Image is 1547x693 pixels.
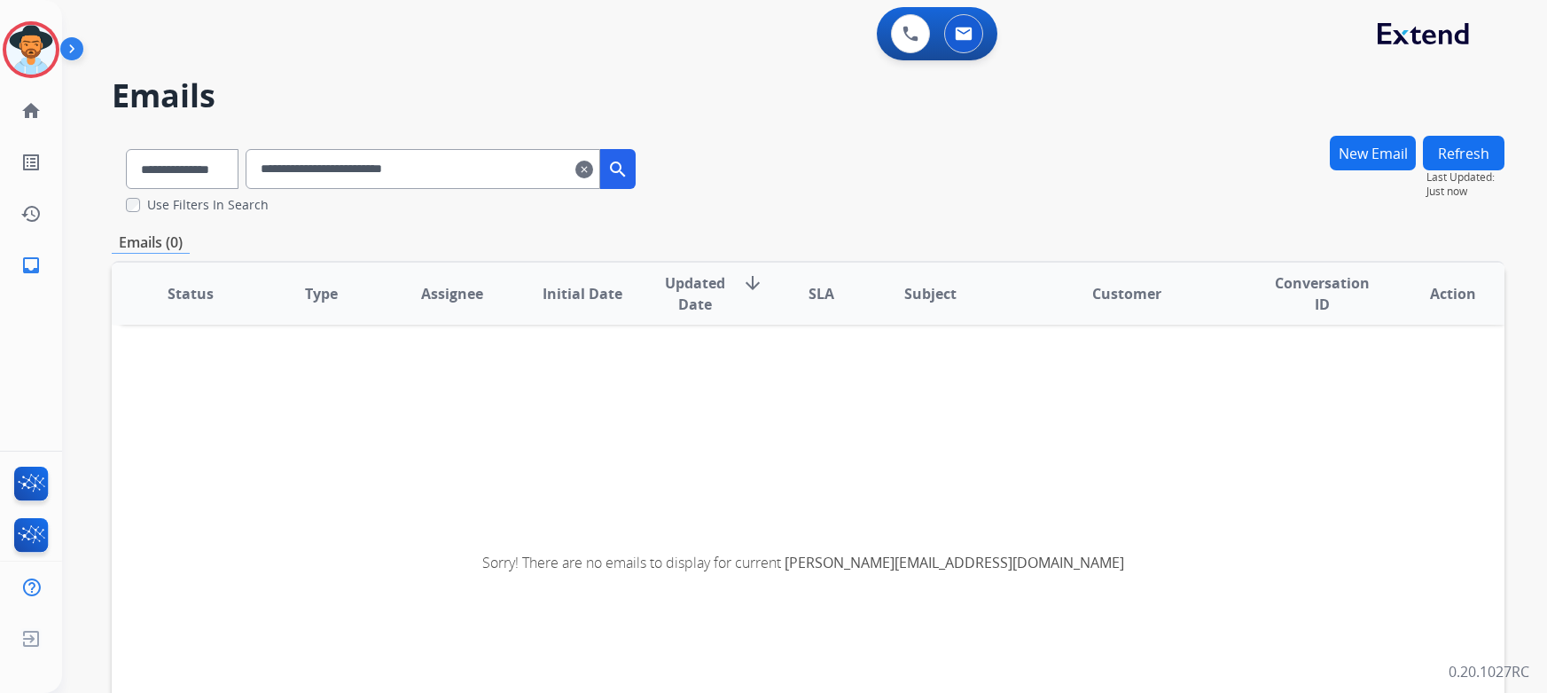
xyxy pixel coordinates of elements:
span: [PERSON_NAME][EMAIL_ADDRESS][DOMAIN_NAME] [785,553,1124,572]
img: avatar [6,25,56,75]
span: Updated Date [662,272,728,315]
span: Subject [904,283,957,304]
span: Customer [1092,283,1161,304]
p: Emails (0) [112,232,190,254]
span: Assignee [421,283,483,304]
span: Just now [1426,185,1504,199]
mat-icon: clear [575,159,593,180]
span: Status [168,283,214,304]
mat-icon: history [20,203,42,224]
h2: Emails [112,78,1504,114]
button: New Email [1330,136,1416,170]
p: 0.20.1027RC [1449,661,1529,682]
mat-icon: home [20,100,42,122]
span: Sorry! There are no emails to display for current [482,553,781,572]
button: Refresh [1423,136,1504,170]
th: Action [1374,263,1504,325]
span: Type [305,283,338,304]
mat-icon: search [607,159,629,180]
span: Conversation ID [1271,272,1372,315]
span: Initial Date [543,283,622,304]
mat-icon: inbox [20,255,42,276]
span: SLA [809,283,834,304]
mat-icon: arrow_downward [742,272,763,294]
label: Use Filters In Search [147,196,269,214]
mat-icon: list_alt [20,152,42,173]
span: Last Updated: [1426,170,1504,185]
